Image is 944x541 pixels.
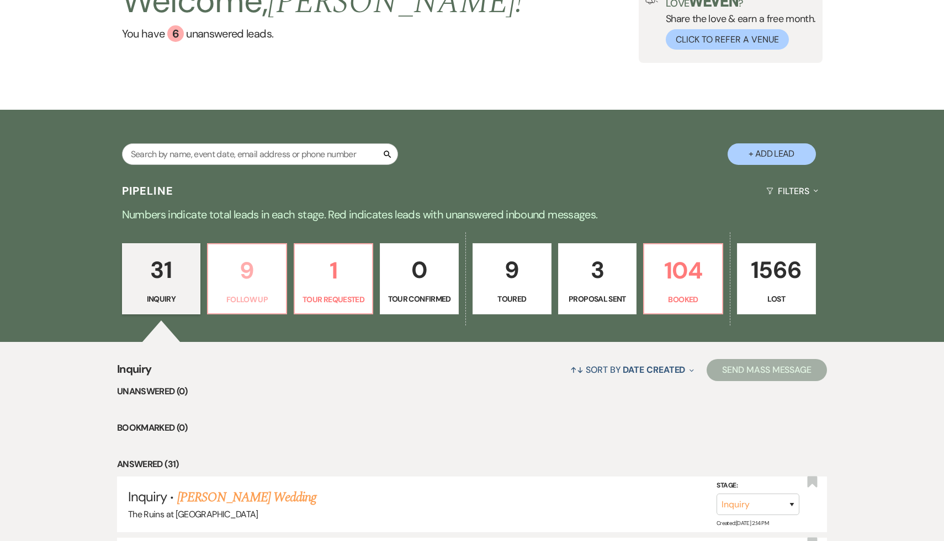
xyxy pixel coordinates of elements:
[558,243,637,315] a: 3Proposal Sent
[737,243,816,315] a: 1566Lost
[565,251,630,288] p: 3
[717,519,768,527] span: Created: [DATE] 2:14 PM
[294,243,374,315] a: 1Tour Requested
[129,293,194,305] p: Inquiry
[387,293,452,305] p: Tour Confirmed
[387,251,452,288] p: 0
[117,361,152,384] span: Inquiry
[207,243,287,315] a: 9Follow Up
[301,252,366,289] p: 1
[480,293,544,305] p: Toured
[666,29,789,50] button: Click to Refer a Venue
[177,488,317,507] a: [PERSON_NAME] Wedding
[380,243,459,315] a: 0Tour Confirmed
[570,364,584,376] span: ↑↓
[728,143,816,165] button: + Add Lead
[301,293,366,306] p: Tour Requested
[480,251,544,288] p: 9
[215,252,279,289] p: 9
[128,488,167,505] span: Inquiry
[215,293,279,306] p: Follow Up
[566,355,698,384] button: Sort By Date Created
[122,143,398,165] input: Search by name, event date, email address or phone number
[129,251,194,288] p: 31
[744,293,809,305] p: Lost
[717,480,799,492] label: Stage:
[762,176,822,206] button: Filters
[122,243,201,315] a: 31Inquiry
[651,252,715,289] p: 104
[75,206,869,223] p: Numbers indicate total leads in each stage. Red indicates leads with unanswered inbound messages.
[117,457,827,472] li: Answered (31)
[565,293,630,305] p: Proposal Sent
[167,25,184,42] div: 6
[744,251,809,288] p: 1566
[651,293,715,306] p: Booked
[122,25,523,42] a: You have 6 unanswered leads.
[117,421,827,435] li: Bookmarked (0)
[707,359,827,381] button: Send Mass Message
[128,508,258,520] span: The Ruins at [GEOGRAPHIC_DATA]
[122,183,174,199] h3: Pipeline
[117,384,827,399] li: Unanswered (0)
[643,243,723,315] a: 104Booked
[623,364,685,376] span: Date Created
[473,243,551,315] a: 9Toured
